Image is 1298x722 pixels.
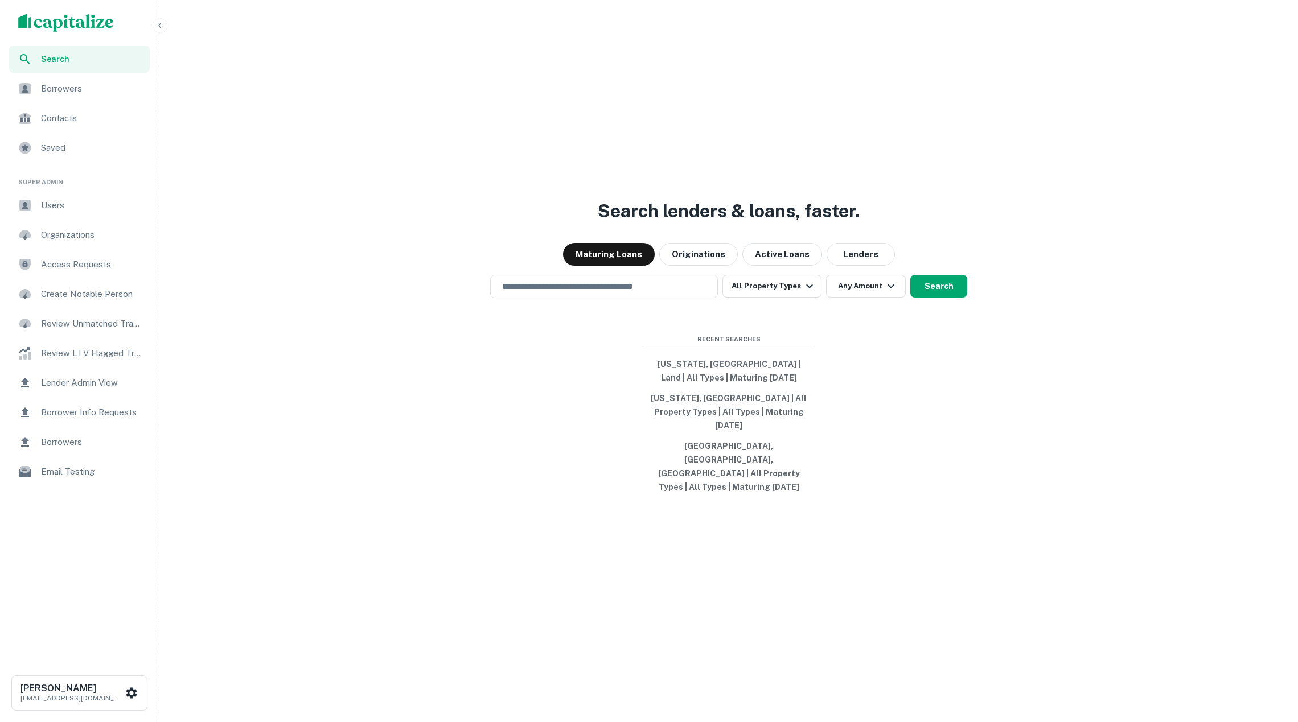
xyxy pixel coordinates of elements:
[1241,631,1298,686] iframe: Chat Widget
[41,141,143,155] span: Saved
[9,105,150,132] a: Contacts
[41,376,143,390] span: Lender Admin View
[9,280,150,308] a: Create Notable Person
[9,46,150,73] a: Search
[827,243,895,266] button: Lenders
[20,684,123,693] h6: [PERSON_NAME]
[9,192,150,219] a: Users
[643,354,814,388] button: [US_STATE], [GEOGRAPHIC_DATA] | Land | All Types | Maturing [DATE]
[9,428,150,456] a: Borrowers
[41,199,143,212] span: Users
[41,228,143,242] span: Organizations
[41,317,143,331] span: Review Unmatched Transactions
[9,369,150,397] a: Lender Admin View
[18,14,114,32] img: capitalize-logo.png
[11,675,147,711] button: [PERSON_NAME][EMAIL_ADDRESS][DOMAIN_NAME]
[41,287,143,301] span: Create Notable Person
[41,258,143,271] span: Access Requests
[9,251,150,278] a: Access Requests
[598,197,860,225] h3: Search lenders & loans, faster.
[20,693,123,703] p: [EMAIL_ADDRESS][DOMAIN_NAME]
[41,112,143,125] span: Contacts
[742,243,822,266] button: Active Loans
[563,243,655,266] button: Maturing Loans
[9,340,150,367] a: Review LTV Flagged Transactions
[41,53,143,65] span: Search
[9,221,150,249] a: Organizations
[9,164,150,192] li: Super Admin
[41,465,143,478] span: Email Testing
[9,458,150,485] a: Email Testing
[9,310,150,337] a: Review Unmatched Transactions
[9,399,150,426] a: Borrower Info Requests
[643,388,814,436] button: [US_STATE], [GEOGRAPHIC_DATA] | All Property Types | All Types | Maturing [DATE]
[643,436,814,497] button: [GEOGRAPHIC_DATA], [GEOGRAPHIC_DATA], [GEOGRAPHIC_DATA] | All Property Types | All Types | Maturi...
[9,75,150,102] a: Borrowers
[41,82,143,96] span: Borrowers
[41,435,143,449] span: Borrowers
[41,406,143,419] span: Borrower Info Requests
[643,335,814,344] span: Recent Searches
[9,134,150,162] a: Saved
[722,275,821,298] button: All Property Types
[910,275,967,298] button: Search
[826,275,906,298] button: Any Amount
[41,346,143,360] span: Review LTV Flagged Transactions
[659,243,738,266] button: Originations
